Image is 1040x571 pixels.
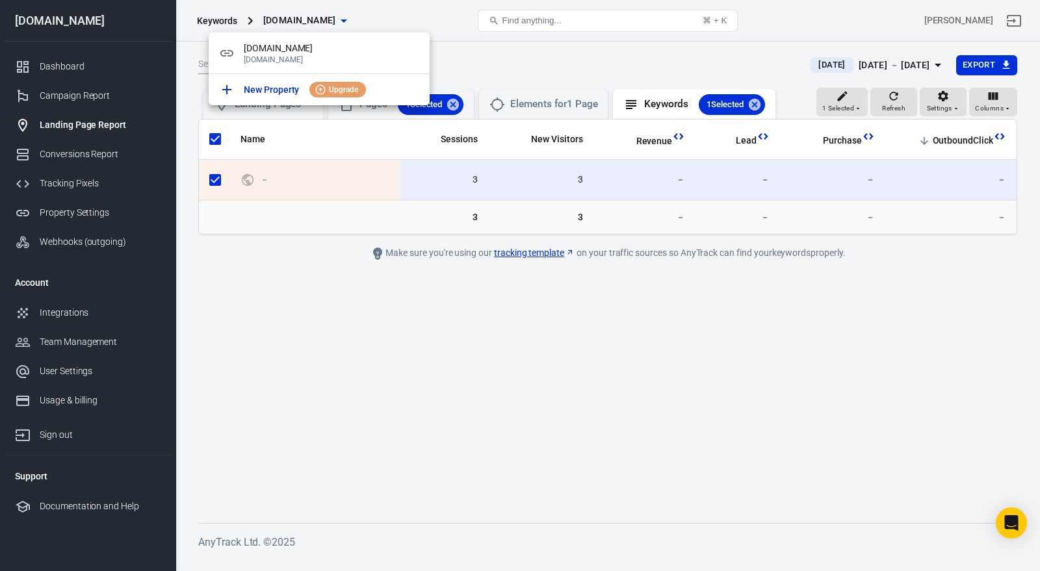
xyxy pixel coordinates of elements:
div: [DOMAIN_NAME][DOMAIN_NAME] [209,32,430,74]
div: Open Intercom Messenger [996,507,1027,539]
span: Upgrade [324,84,363,95]
span: [DOMAIN_NAME] [244,42,419,55]
p: [DOMAIN_NAME] [244,55,419,64]
p: New Property [244,83,299,97]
